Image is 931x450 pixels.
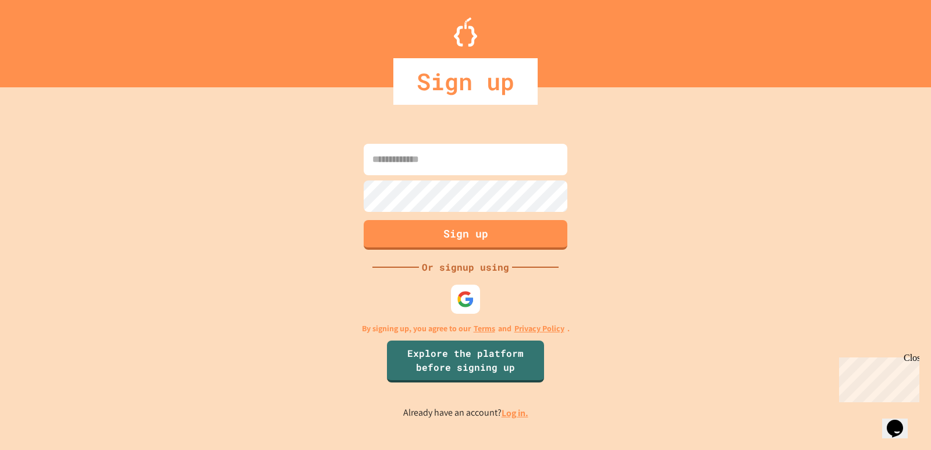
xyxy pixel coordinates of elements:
[514,323,564,335] a: Privacy Policy
[362,323,570,335] p: By signing up, you agree to our and .
[403,406,528,420] p: Already have an account?
[474,323,495,335] a: Terms
[5,5,80,74] div: Chat with us now!Close
[387,341,544,382] a: Explore the platform before signing up
[393,58,538,105] div: Sign up
[364,220,567,250] button: Sign up
[457,290,474,308] img: google-icon.svg
[502,407,528,419] a: Log in.
[882,403,919,438] iframe: chat widget
[419,260,512,274] div: Or signup using
[454,17,477,47] img: Logo.svg
[834,353,919,402] iframe: chat widget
